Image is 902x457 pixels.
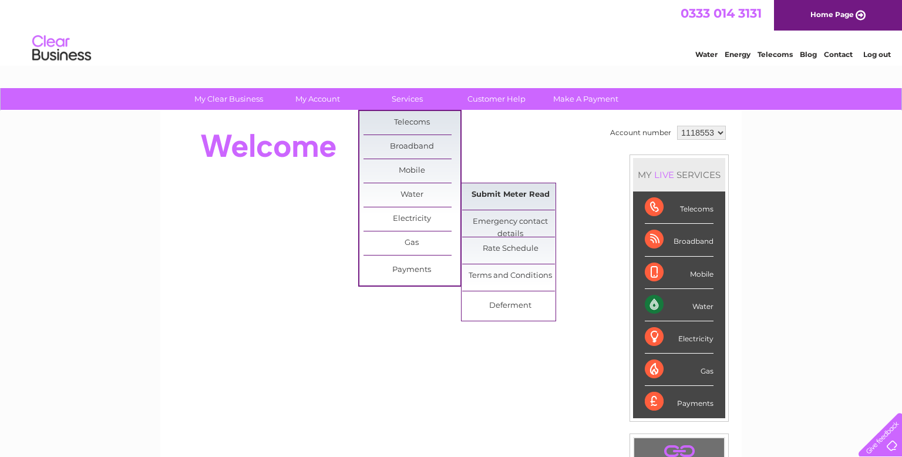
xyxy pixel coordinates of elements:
[645,289,713,321] div: Water
[800,50,817,59] a: Blog
[462,294,559,318] a: Deferment
[645,191,713,224] div: Telecoms
[645,354,713,386] div: Gas
[645,224,713,256] div: Broadband
[695,50,718,59] a: Water
[681,6,762,21] a: 0333 014 3131
[359,88,456,110] a: Services
[364,159,460,183] a: Mobile
[180,88,277,110] a: My Clear Business
[758,50,793,59] a: Telecoms
[364,258,460,282] a: Payments
[645,386,713,418] div: Payments
[633,158,725,191] div: MY SERVICES
[725,50,750,59] a: Energy
[824,50,853,59] a: Contact
[537,88,634,110] a: Make A Payment
[174,6,729,57] div: Clear Business is a trading name of Verastar Limited (registered in [GEOGRAPHIC_DATA] No. 3667643...
[448,88,545,110] a: Customer Help
[462,183,559,207] a: Submit Meter Read
[462,210,559,234] a: Emergency contact details
[364,231,460,255] a: Gas
[652,169,676,180] div: LIVE
[607,123,674,143] td: Account number
[645,321,713,354] div: Electricity
[364,183,460,207] a: Water
[462,264,559,288] a: Terms and Conditions
[32,31,92,66] img: logo.png
[364,207,460,231] a: Electricity
[462,237,559,261] a: Rate Schedule
[270,88,366,110] a: My Account
[645,257,713,289] div: Mobile
[863,50,891,59] a: Log out
[364,135,460,159] a: Broadband
[364,111,460,135] a: Telecoms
